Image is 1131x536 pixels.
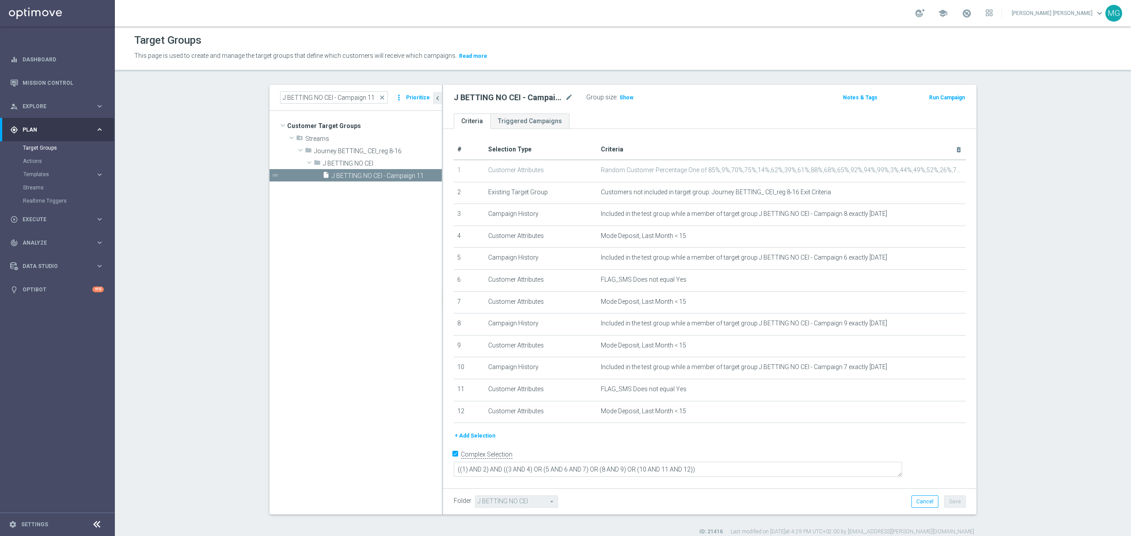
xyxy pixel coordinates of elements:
[485,357,597,379] td: Campaign History
[10,103,104,110] button: person_search Explore keyboard_arrow_right
[490,113,569,129] a: Triggered Campaigns
[296,134,303,144] i: folder_special
[485,401,597,423] td: Customer Attributes
[485,182,597,204] td: Existing Target Group
[23,48,104,71] a: Dashboard
[10,102,18,110] i: person_search
[454,431,496,441] button: + Add Selection
[454,204,485,226] td: 3
[911,495,938,508] button: Cancel
[10,216,104,223] button: play_circle_outline Execute keyboard_arrow_right
[23,104,95,109] span: Explore
[454,497,471,505] label: Folder
[454,140,485,160] th: #
[616,94,618,101] label: :
[23,240,95,245] span: Analyze
[601,166,963,174] span: Random Customer Percentage One of 85%,9%,70%,75%,14%,62%,39%,61%,88%,68%,65%,92%,94%,99%,3%,44%,4...
[95,262,104,270] i: keyboard_arrow_right
[134,52,457,59] span: This page is used to create and manage the target groups that define which customers will receive...
[23,172,95,177] div: Templates
[1011,7,1105,20] a: [PERSON_NAME] [PERSON_NAME]keyboard_arrow_down
[10,239,18,247] i: track_changes
[454,379,485,401] td: 11
[405,92,431,104] button: Prioritize
[10,126,18,134] i: gps_fixed
[10,126,95,134] div: Plan
[601,408,686,415] span: Mode Deposit, Last Month < 15
[323,171,330,181] i: insert_drive_file
[454,313,485,336] td: 8
[601,210,887,218] span: Included in the test group while a member of target group J BETTING NO CEI - Campaign 8 exactly [...
[458,51,488,61] button: Read more
[95,170,104,179] i: keyboard_arrow_right
[10,263,104,270] button: Data Studio keyboard_arrow_right
[23,141,114,155] div: Target Groups
[23,194,114,208] div: Realtime Triggers
[454,113,490,129] a: Criteria
[601,146,623,153] span: Criteria
[485,269,597,291] td: Customer Attributes
[485,335,597,357] td: Customer Attributes
[23,158,92,165] a: Actions
[454,335,485,357] td: 9
[9,521,17,528] i: settings
[10,239,95,247] div: Analyze
[23,127,95,132] span: Plan
[944,495,966,508] button: Save
[23,217,95,222] span: Execute
[10,79,104,87] button: Mission Control
[433,92,442,104] button: chevron_left
[461,450,512,459] label: Complex Selection
[485,248,597,270] td: Campaign History
[287,120,442,132] span: Customer Target Groups
[23,168,114,181] div: Templates
[92,287,104,292] div: +10
[95,102,104,110] i: keyboard_arrow_right
[454,160,485,182] td: 1
[395,91,403,104] i: more_vert
[619,94,634,101] span: Show
[454,226,485,248] td: 4
[23,171,104,178] div: Templates keyboard_arrow_right
[601,189,831,196] span: Customers not included in target group: Journey BETTING_ CEI_reg 8-16 Exit Criteria
[485,313,597,336] td: Campaign History
[433,94,442,102] i: chevron_left
[601,320,887,327] span: Included in the test group while a member of target group J BETTING NO CEI - Campaign 9 exactly [...
[601,298,686,306] span: Mode Deposit, Last Month < 15
[280,91,388,104] input: Quick find group or folder
[565,92,573,103] i: mode_edit
[485,379,597,401] td: Customer Attributes
[332,172,442,180] span: J BETTING NO CEI - Campaign 11
[305,135,442,143] span: Streams
[601,232,686,240] span: Mode Deposit, Last Month < 15
[601,342,686,349] span: Mode Deposit, Last Month < 15
[928,93,966,102] button: Run Campaign
[601,254,887,261] span: Included in the test group while a member of target group J BETTING NO CEI - Campaign 6 exactly [...
[454,401,485,423] td: 12
[95,125,104,134] i: keyboard_arrow_right
[21,522,48,527] a: Settings
[955,146,962,153] i: delete_forever
[454,248,485,270] td: 5
[601,363,887,371] span: Included in the test group while a member of target group J BETTING NO CEI - Campaign 7 exactly [...
[23,144,92,151] a: Target Groups
[23,197,92,204] a: Realtime Triggers
[601,385,687,393] span: FLAG_SMS Does not equal Yes
[10,56,104,63] button: equalizer Dashboard
[10,215,18,223] i: play_circle_outline
[454,182,485,204] td: 2
[10,126,104,133] div: gps_fixed Plan keyboard_arrow_right
[23,264,95,269] span: Data Studio
[10,278,104,301] div: Optibot
[379,94,386,101] span: close
[314,147,442,155] span: Journey BETTING_ CEI_reg 8-16
[1105,5,1122,22] div: MG
[314,159,321,169] i: folder
[485,226,597,248] td: Customer Attributes
[454,291,485,313] td: 7
[10,239,104,246] button: track_changes Analyze keyboard_arrow_right
[842,93,878,102] button: Notes & Tags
